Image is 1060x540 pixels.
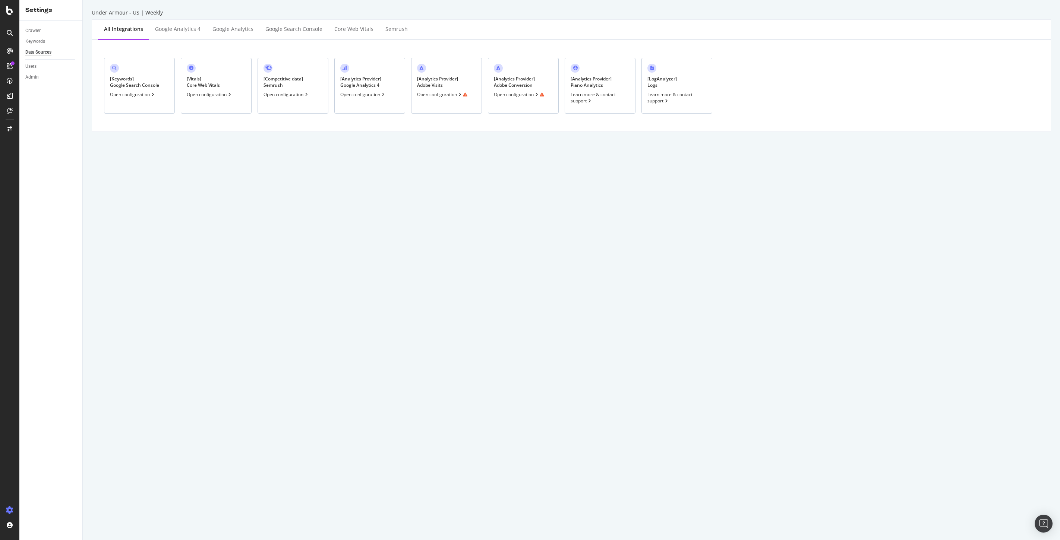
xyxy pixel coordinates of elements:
div: [ Analytics Provider ] Google Analytics 4 [340,76,381,88]
div: Google Analytics 4 [155,25,201,33]
div: Under Armour - US | Weekly [92,9,1051,16]
div: [ Vitals ] Core Web Vitals [187,76,220,88]
div: Data Sources [25,48,51,56]
div: [ Analytics Provider ] Piano Analytics [571,76,612,88]
a: Users [25,63,77,70]
div: Settings [25,6,76,15]
div: Open configuration [264,91,309,98]
div: Open configuration [417,91,467,98]
div: Crawler [25,27,41,35]
div: Google Search Console [265,25,322,33]
div: All integrations [104,25,143,33]
a: Admin [25,73,77,81]
div: Open configuration [187,91,233,98]
div: Open configuration [340,91,386,98]
div: Learn more & contact support [647,91,706,104]
div: Admin [25,73,39,81]
div: [ Keywords ] Google Search Console [110,76,159,88]
a: Data Sources [25,48,77,56]
div: [ Analytics Provider ] Adobe Visits [417,76,458,88]
div: Open Intercom Messenger [1035,515,1053,533]
div: Semrush [385,25,408,33]
a: Crawler [25,27,77,35]
div: Users [25,63,37,70]
div: Learn more & contact support [571,91,630,104]
div: Google Analytics [212,25,253,33]
div: Keywords [25,38,45,45]
div: Open configuration [110,91,156,98]
div: Core Web Vitals [334,25,373,33]
div: Open configuration [494,91,544,98]
div: [ LogAnalyzer ] Logs [647,76,677,88]
div: [ Analytics Provider ] Adobe Conversion [494,76,535,88]
div: [ Competitive data ] Semrush [264,76,303,88]
a: Keywords [25,38,77,45]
